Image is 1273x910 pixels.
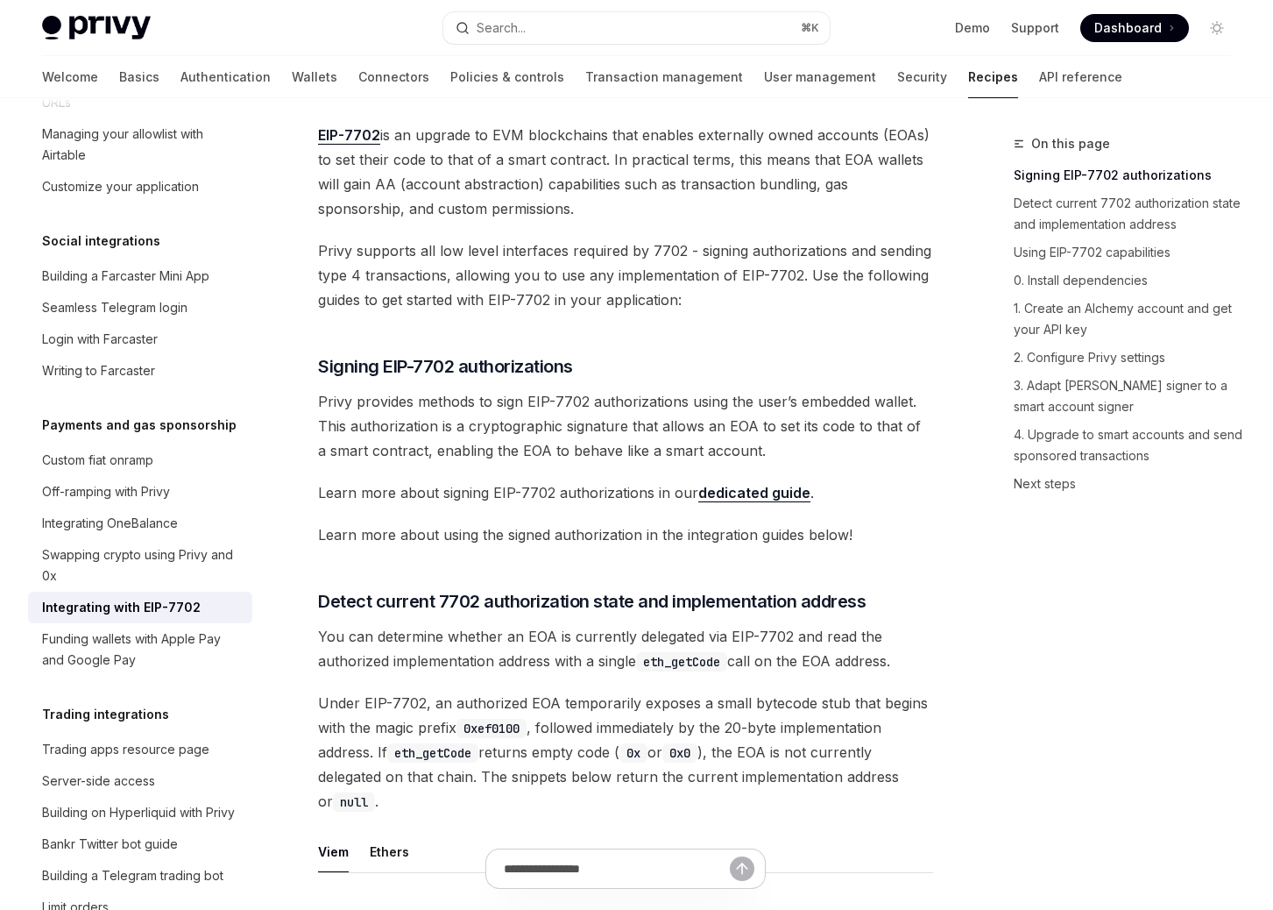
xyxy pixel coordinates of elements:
[1080,14,1189,42] a: Dashboard
[370,831,409,872] button: Ethers
[1014,161,1245,189] a: Signing EIP-7702 authorizations
[28,860,252,892] a: Building a Telegram trading bot
[28,355,252,387] a: Writing to Farcaster
[318,624,933,673] span: You can determine whether an EOA is currently delegated via EIP-7702 and read the authorized impl...
[387,743,478,763] code: eth_getCode
[619,743,647,763] code: 0x
[801,21,819,35] span: ⌘ K
[42,16,151,40] img: light logo
[42,481,170,502] div: Off-ramping with Privy
[42,739,209,760] div: Trading apps resource page
[42,231,160,252] h5: Social integrations
[42,329,158,350] div: Login with Farcaster
[1014,189,1245,238] a: Detect current 7702 authorization state and implementation address
[1014,470,1245,498] a: Next steps
[968,56,1018,98] a: Recipes
[42,176,199,197] div: Customize your application
[764,56,876,98] a: User management
[42,513,178,534] div: Integrating OneBalance
[477,18,526,39] div: Search...
[28,260,252,292] a: Building a Farcaster Mini App
[28,592,252,623] a: Integrating with EIP-7702
[1011,19,1059,37] a: Support
[1031,133,1110,154] span: On this page
[318,126,380,145] a: EIP-7702
[28,323,252,355] a: Login with Farcaster
[1039,56,1122,98] a: API reference
[698,484,810,502] a: dedicated guide
[42,297,187,318] div: Seamless Telegram login
[585,56,743,98] a: Transaction management
[28,623,252,676] a: Funding wallets with Apple Pay and Google Pay
[1014,295,1245,344] a: 1. Create an Alchemy account and get your API key
[42,865,223,886] div: Building a Telegram trading bot
[318,389,933,463] span: Privy provides methods to sign EIP-7702 authorizations using the user’s embedded wallet. This aut...
[28,476,252,508] a: Off-ramping with Privy
[28,444,252,476] a: Custom fiat onramp
[1203,14,1231,42] button: Toggle dark mode
[42,629,242,671] div: Funding wallets with Apple Pay and Google Pay
[28,765,252,797] a: Server-side access
[42,415,237,436] h5: Payments and gas sponsorship
[42,266,209,287] div: Building a Farcaster Mini App
[443,12,831,44] button: Search...⌘K
[28,828,252,860] a: Bankr Twitter bot guide
[42,834,178,855] div: Bankr Twitter bot guide
[636,652,727,672] code: eth_getCode
[955,19,990,37] a: Demo
[456,719,527,738] code: 0xef0100
[180,56,271,98] a: Authentication
[318,523,933,547] span: Learn more about using the signed authorization in the integration guides below!
[318,238,933,312] span: Privy supports all low level interfaces required by 7702 - signing authorizations and sending typ...
[28,797,252,828] a: Building on Hyperliquid with Privy
[28,171,252,203] a: Customize your application
[42,771,155,792] div: Server-side access
[42,450,153,471] div: Custom fiat onramp
[119,56,159,98] a: Basics
[358,56,429,98] a: Connectors
[318,589,866,614] span: Detect current 7702 authorization state and implementation address
[1014,372,1245,421] a: 3. Adapt [PERSON_NAME] signer to a smart account signer
[318,354,573,379] span: Signing EIP-7702 authorizations
[292,56,337,98] a: Wallets
[318,123,933,221] span: is an upgrade to EVM blockchains that enables externally owned accounts (EOAs) to set their code ...
[730,857,754,881] button: Send message
[1014,421,1245,470] a: 4. Upgrade to smart accounts and send sponsored transactions
[28,292,252,323] a: Seamless Telegram login
[28,118,252,171] a: Managing your allowlist with Airtable
[42,597,201,618] div: Integrating with EIP-7702
[42,56,98,98] a: Welcome
[318,691,933,814] span: Under EIP-7702, an authorized EOA temporarily exposes a small bytecode stub that begins with the ...
[42,544,242,587] div: Swapping crypto using Privy and 0x
[42,124,242,166] div: Managing your allowlist with Airtable
[1014,267,1245,295] a: 0. Install dependencies
[450,56,564,98] a: Policies & controls
[1014,238,1245,267] a: Using EIP-7702 capabilities
[662,743,697,763] code: 0x0
[42,802,235,823] div: Building on Hyperliquid with Privy
[28,734,252,765] a: Trading apps resource page
[333,793,375,812] code: null
[318,831,349,872] button: Viem
[1094,19,1162,37] span: Dashboard
[28,508,252,539] a: Integrating OneBalance
[897,56,947,98] a: Security
[42,360,155,381] div: Writing to Farcaster
[42,704,169,725] h5: Trading integrations
[28,539,252,592] a: Swapping crypto using Privy and 0x
[1014,344,1245,372] a: 2. Configure Privy settings
[318,480,933,505] span: Learn more about signing EIP-7702 authorizations in our .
